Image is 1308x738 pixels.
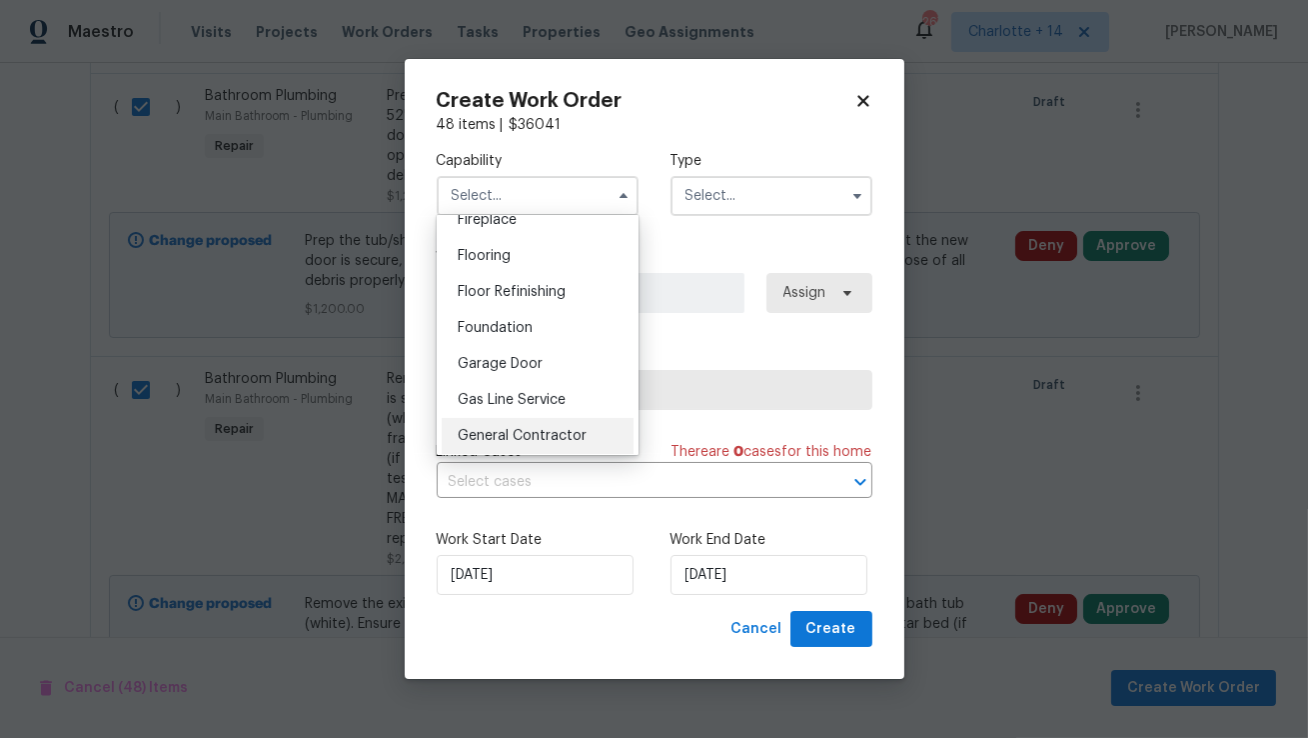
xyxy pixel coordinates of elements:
[437,115,872,135] div: 48 items |
[670,555,867,595] input: M/D/YYYY
[510,118,562,132] span: $ 36041
[612,184,636,208] button: Hide options
[454,380,855,400] span: Select trade partner
[723,611,790,648] button: Cancel
[458,321,533,335] span: Foundation
[790,611,872,648] button: Create
[670,530,872,550] label: Work End Date
[458,213,517,227] span: Fireplace
[437,530,639,550] label: Work Start Date
[437,345,872,365] label: Trade Partner
[458,285,566,299] span: Floor Refinishing
[437,248,872,268] label: Work Order Manager
[734,445,744,459] span: 0
[670,151,872,171] label: Type
[845,184,869,208] button: Show options
[783,283,826,303] span: Assign
[437,555,634,595] input: M/D/YYYY
[670,176,872,216] input: Select...
[458,357,543,371] span: Garage Door
[458,249,511,263] span: Flooring
[437,151,639,171] label: Capability
[437,176,639,216] input: Select...
[458,429,587,443] span: General Contractor
[846,468,874,496] button: Open
[671,442,872,462] span: There are case s for this home
[458,393,566,407] span: Gas Line Service
[731,617,782,642] span: Cancel
[437,467,816,498] input: Select cases
[806,617,856,642] span: Create
[437,91,854,111] h2: Create Work Order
